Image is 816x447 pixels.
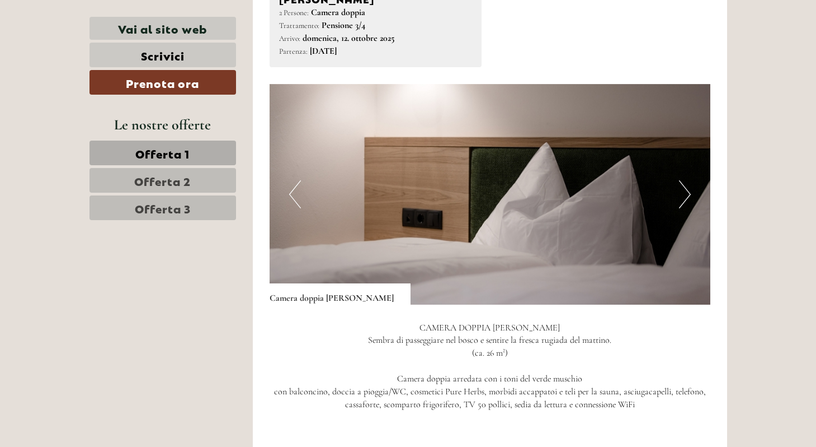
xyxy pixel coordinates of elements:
a: Scrivici [89,43,236,67]
b: domenica, 12. ottobre 2025 [303,32,395,44]
b: [DATE] [310,45,337,57]
a: Prenota ora [89,70,236,95]
div: Buon giorno, come possiamo aiutarla? [8,30,155,64]
img: image [270,84,710,305]
a: Vai al sito web [89,17,236,40]
div: [GEOGRAPHIC_DATA] [17,32,149,41]
div: Camera doppia [PERSON_NAME] [270,283,411,305]
button: Invia [375,290,441,315]
span: Offerta 1 [135,145,190,161]
b: Camera doppia [311,7,365,18]
small: 2 Persone: [279,8,309,17]
button: Next [679,180,691,208]
small: Arrivo: [279,34,300,43]
button: Previous [289,180,301,208]
small: Partenza: [279,46,308,56]
div: mercoledì [189,8,252,27]
span: Offerta 2 [134,173,191,188]
small: Trattamento: [279,21,319,30]
small: 09:45 [17,54,149,62]
span: Offerta 3 [135,200,191,216]
b: Pensione 3/4 [322,20,365,31]
div: Le nostre offerte [89,114,236,135]
p: CAMERA DOPPIA [PERSON_NAME] Sembra di passeggiare nel bosco e sentire la fresca rugiada del matti... [270,322,710,411]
